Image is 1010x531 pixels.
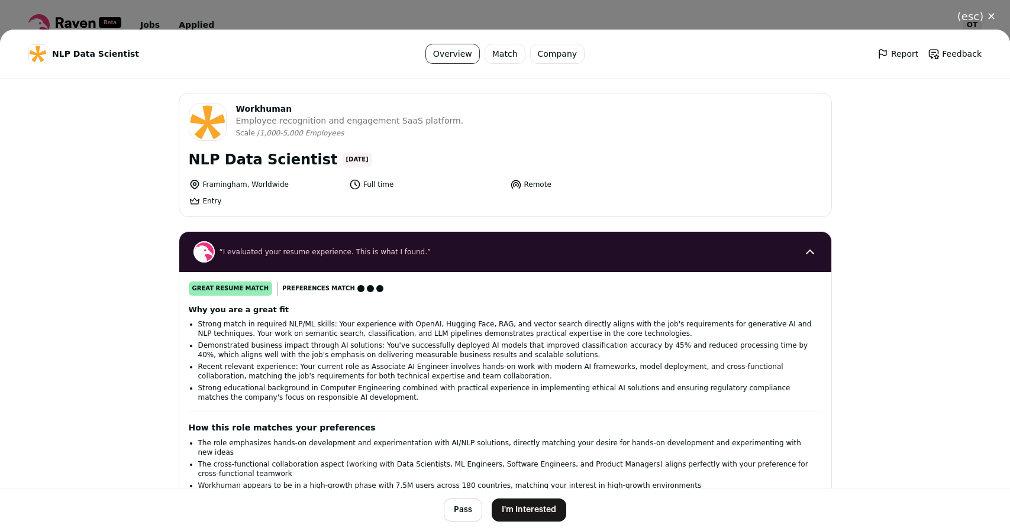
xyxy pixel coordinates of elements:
button: Close modal [943,4,1010,30]
h1: NLP Data Scientist [189,150,338,169]
div: great resume match [189,281,273,296]
li: Entry [189,195,343,207]
img: 28cb05ad1af877dfc36099ddc03d9b1cfe452c72a4b70e7e1876815eb5af368d.jpg [29,45,47,63]
button: Pass [444,498,482,522]
li: Strong educational background in Computer Engineering combined with practical experience in imple... [198,383,812,402]
span: Workhuman [236,103,464,115]
a: Company [530,44,585,64]
img: 28cb05ad1af877dfc36099ddc03d9b1cfe452c72a4b70e7e1876815eb5af368d.jpg [189,103,226,140]
a: Match [485,44,525,64]
button: I'm Interested [492,498,566,522]
h2: Why you are a great fit [189,305,822,315]
a: Report [877,48,918,60]
li: Full time [349,179,503,190]
li: Framingham, Worldwide [189,179,343,190]
span: Employee recognition and engagement SaaS platform. [236,115,464,127]
li: The role emphasizes hands-on development and experimentation with AI/NLP solutions, directly matc... [198,438,812,457]
li: Recent relevant experience: Your current role as Associate AI Engineer involves hands-on work wit... [198,362,812,381]
a: Feedback [928,48,982,60]
span: 1,000-5,000 Employees [260,129,344,137]
li: Remote [510,179,664,190]
span: Preferences match [282,283,355,294]
span: NLP Data Scientist [52,48,139,60]
li: Scale [236,129,257,138]
li: Demonstrated business impact through AI solutions: You've successfully deployed AI models that im... [198,341,812,360]
a: Overview [425,44,480,64]
li: Strong match in required NLP/ML skills: Your experience with OpenAI, Hugging Face, RAG, and vecto... [198,319,812,338]
span: [DATE] [343,153,372,167]
span: “I evaluated your resume experience. This is what I found.” [220,247,791,257]
h2: How this role matches your preferences [189,422,822,433]
li: / [257,129,344,138]
li: The cross-functional collaboration aspect (working with Data Scientists, ML Engineers, Software E... [198,459,812,478]
li: Workhuman appears to be in a high-growth phase with 7.5M users across 180 countries, matching you... [198,481,812,490]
